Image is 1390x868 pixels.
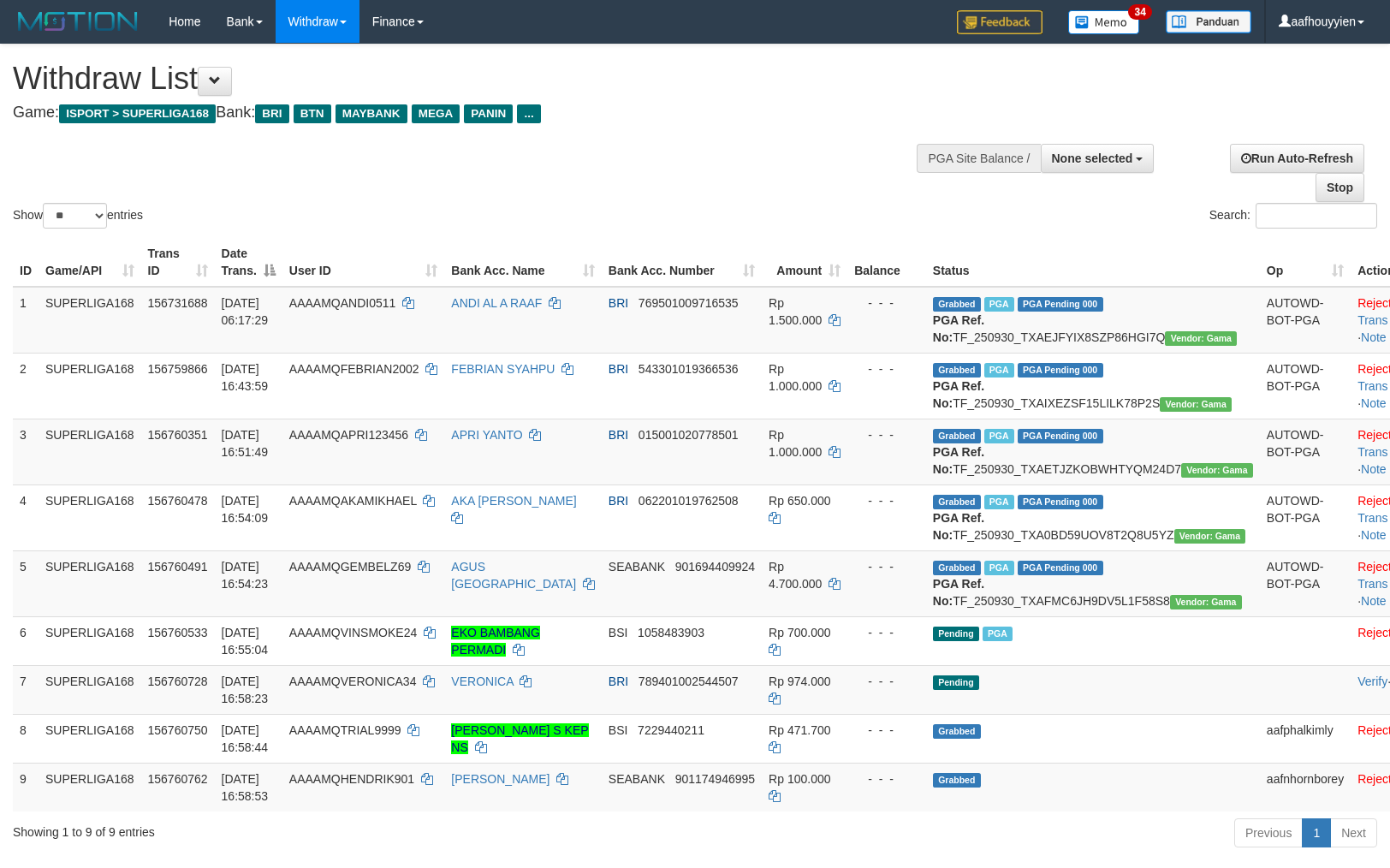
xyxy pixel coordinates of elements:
span: Vendor URL: https://trx31.1velocity.biz [1174,529,1246,544]
span: [DATE] 16:54:23 [222,560,269,591]
b: PGA Ref. No: [933,445,984,476]
span: 156760533 [148,626,208,639]
span: Grabbed [933,495,981,509]
span: PGA Pending [1018,363,1103,378]
span: [DATE] 16:43:59 [222,362,269,393]
th: User ID: activate to sort column ascending [282,238,445,287]
span: Copy 901694409924 to clipboard [675,560,755,574]
span: Grabbed [933,561,981,575]
span: AAAAMQGEMBELZ69 [289,560,411,574]
a: [PERSON_NAME] [451,772,549,786]
span: 156760351 [148,428,208,442]
span: Rp 4.700.000 [769,560,822,591]
a: Previous [1234,818,1303,847]
span: AAAAMQAPRI123456 [289,428,408,442]
span: Vendor URL: https://trx31.1velocity.biz [1181,463,1253,478]
td: 9 [13,763,39,812]
span: Marked by aafromsomean [984,297,1014,312]
td: AUTOWD-BOT-PGA [1260,353,1351,419]
span: 156760478 [148,494,208,508]
img: Button%20Memo.svg [1068,10,1140,34]
label: Search: [1209,203,1377,229]
span: BRI [255,104,288,123]
th: Date Trans.: activate to sort column descending [215,238,282,287]
span: Pending [933,627,979,641]
span: PGA Pending [1018,495,1103,509]
span: Vendor URL: https://trx31.1velocity.biz [1165,331,1237,346]
span: MEGA [412,104,460,123]
td: TF_250930_TXA0BD59UOV8T2Q8U5YZ [926,485,1260,550]
th: Op: activate to sort column ascending [1260,238,1351,287]
h4: Game: Bank: [13,104,910,122]
span: Rp 1.000.000 [769,428,822,459]
span: 34 [1128,4,1151,20]
span: Rp 650.000 [769,494,830,508]
span: None selected [1052,152,1133,165]
td: aafphalkimly [1260,714,1351,763]
span: Marked by aafheankoy [984,429,1014,443]
a: Run Auto-Refresh [1230,144,1364,173]
span: AAAAMQTRIAL9999 [289,723,401,737]
td: 2 [13,353,39,419]
td: TF_250930_TXAIXEZSF15LILK78P2S [926,353,1260,419]
span: Marked by aafheankoy [984,495,1014,509]
span: Rp 1.500.000 [769,296,822,327]
span: Copy 062201019762508 to clipboard [639,494,739,508]
span: Copy 543301019366536 to clipboard [639,362,739,376]
div: - - - [854,673,919,690]
a: Note [1361,528,1387,542]
span: AAAAMQVINSMOKE24 [289,626,417,639]
span: 156760491 [148,560,208,574]
span: 156760750 [148,723,208,737]
td: SUPERLIGA168 [39,353,141,419]
span: Grabbed [933,429,981,443]
span: Marked by aafsengchandara [983,627,1013,641]
img: MOTION_logo.png [13,9,143,34]
span: AAAAMQANDI0511 [289,296,396,310]
span: AAAAMQHENDRIK901 [289,772,414,786]
span: Copy 015001020778501 to clipboard [639,428,739,442]
td: AUTOWD-BOT-PGA [1260,287,1351,354]
td: SUPERLIGA168 [39,665,141,714]
a: AKA [PERSON_NAME] [451,494,576,508]
span: BRI [609,494,628,508]
td: 4 [13,485,39,550]
span: PGA Pending [1018,429,1103,443]
div: - - - [854,492,919,509]
div: - - - [854,722,919,739]
a: APRI YANTO [451,428,522,442]
td: SUPERLIGA168 [39,550,141,616]
span: Vendor URL: https://trx31.1velocity.biz [1160,397,1232,412]
span: BSI [609,723,628,737]
span: AAAAMQVERONICA34 [289,675,417,688]
a: Note [1361,330,1387,344]
input: Search: [1256,203,1377,229]
span: BRI [609,296,628,310]
td: SUPERLIGA168 [39,419,141,485]
span: Grabbed [933,363,981,378]
span: Rp 100.000 [769,772,830,786]
th: Status [926,238,1260,287]
span: Rp 471.700 [769,723,830,737]
td: SUPERLIGA168 [39,287,141,354]
span: Pending [933,675,979,690]
th: ID [13,238,39,287]
td: SUPERLIGA168 [39,616,141,665]
td: AUTOWD-BOT-PGA [1260,419,1351,485]
label: Show entries [13,203,143,229]
a: AGUS [GEOGRAPHIC_DATA] [451,560,576,591]
td: 6 [13,616,39,665]
span: [DATE] 16:58:44 [222,723,269,754]
td: 1 [13,287,39,354]
span: Grabbed [933,773,981,788]
button: None selected [1041,144,1155,173]
td: AUTOWD-BOT-PGA [1260,550,1351,616]
span: ... [517,104,540,123]
td: SUPERLIGA168 [39,714,141,763]
span: Copy 789401002544507 to clipboard [639,675,739,688]
td: 5 [13,550,39,616]
div: - - - [854,294,919,312]
a: Note [1361,594,1387,608]
span: Copy 769501009716535 to clipboard [639,296,739,310]
img: panduan.png [1166,10,1251,33]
